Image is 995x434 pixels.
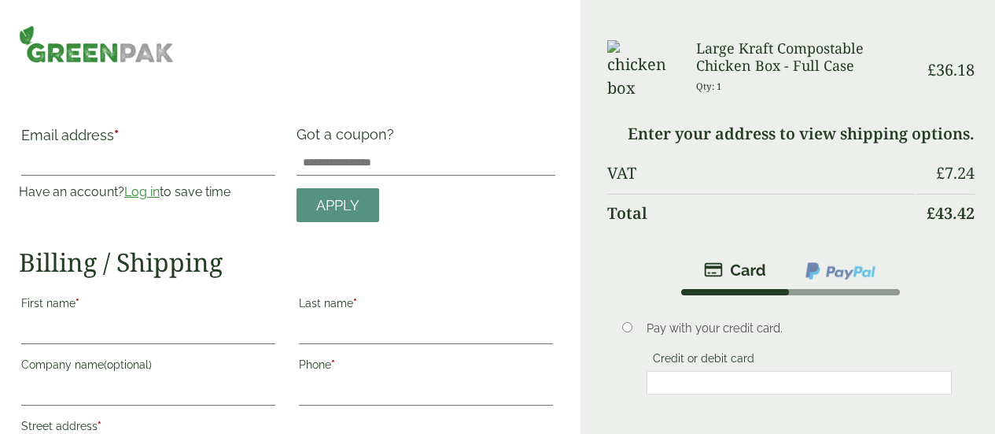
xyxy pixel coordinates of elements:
[316,197,359,214] span: Apply
[297,188,379,222] a: Apply
[114,127,119,143] abbr: required
[353,297,357,310] abbr: required
[936,162,975,184] bdi: 7.24
[98,420,101,432] abbr: required
[927,202,935,224] span: £
[19,183,278,202] p: Have an account? to save time
[331,358,335,371] abbr: required
[19,247,555,277] h2: Billing / Shipping
[76,297,79,310] abbr: required
[804,261,877,281] img: ppcp-gateway.png
[607,154,916,192] th: VAT
[696,80,722,92] small: Qty: 1
[19,25,174,63] img: GreenPak Supplies
[647,352,761,369] label: Credit or debit card
[647,320,953,337] p: Pay with your credit card.
[927,202,975,224] bdi: 43.42
[607,194,916,232] th: Total
[21,292,275,319] label: First name
[651,376,948,390] iframe: Secure payment input frame
[696,40,916,74] h3: Large Kraft Compostable Chicken Box - Full Case
[21,128,275,150] label: Email address
[607,115,975,153] td: Enter your address to view shipping options.
[936,162,945,184] span: £
[299,292,553,319] label: Last name
[21,354,275,380] label: Company name
[104,358,152,371] span: (optional)
[299,354,553,380] label: Phone
[704,261,766,280] img: stripe.png
[607,40,677,100] img: chicken box
[297,126,400,150] label: Got a coupon?
[927,59,975,80] bdi: 36.18
[124,184,160,199] a: Log in
[927,59,936,80] span: £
